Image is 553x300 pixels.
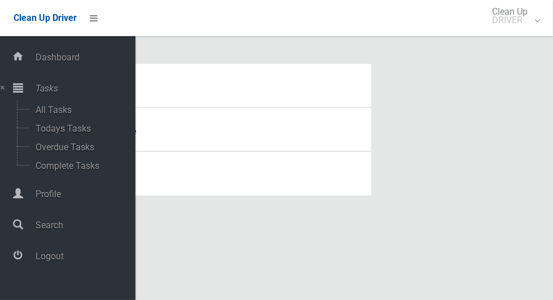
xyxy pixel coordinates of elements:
span: Clean Up [486,7,539,24]
span: Complete Tasks [32,160,126,171]
span: Search [32,220,135,231]
span: Profile [32,189,135,199]
small: DRIVER [492,16,528,24]
span: Dashboard [32,52,135,63]
a: Clean Up Driver [14,10,77,27]
span: All Tasks [32,105,126,115]
span: Todays Tasks [32,123,126,134]
span: Logout [32,251,135,262]
span: Clean Up Driver [14,12,77,23]
span: Overdue Tasks [32,142,126,153]
span: Tasks [32,83,135,94]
